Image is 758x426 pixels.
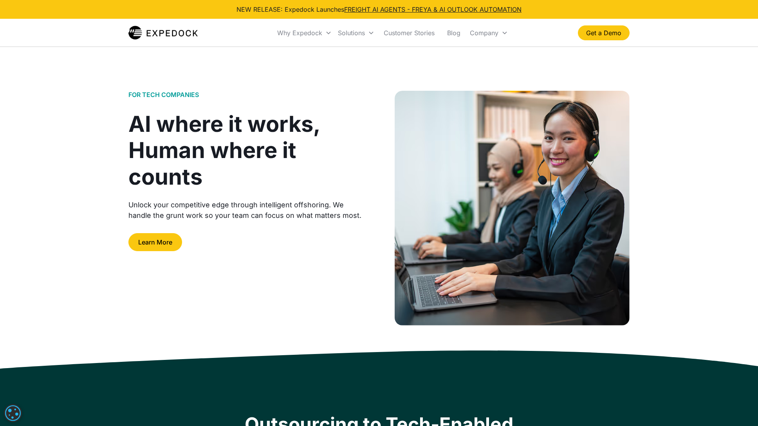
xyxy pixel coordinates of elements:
[128,111,363,190] div: AI where it works, Human where it counts
[395,91,630,325] img: two woman in suit with headset and laptop
[128,233,182,251] a: Learn More
[128,25,198,41] a: home
[277,29,322,37] div: Why Expedock
[578,25,630,40] a: Get a Demo
[470,29,498,37] div: Company
[274,20,335,46] div: Why Expedock
[344,5,522,13] a: FREIGHT AI AGENTS - FREYA & AI OUTLOOK AUTOMATION
[236,5,522,14] div: NEW RELEASE: Expedock Launches
[128,91,199,99] h1: FOR TECH COMPANIES
[338,29,365,37] div: Solutions
[467,20,511,46] div: Company
[128,200,363,221] div: Unlock your competitive edge through intelligent offshoring. We handle the grunt work so your tea...
[441,20,467,46] a: Blog
[335,20,377,46] div: Solutions
[128,25,198,41] img: Expedock Logo
[377,20,441,46] a: Customer Stories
